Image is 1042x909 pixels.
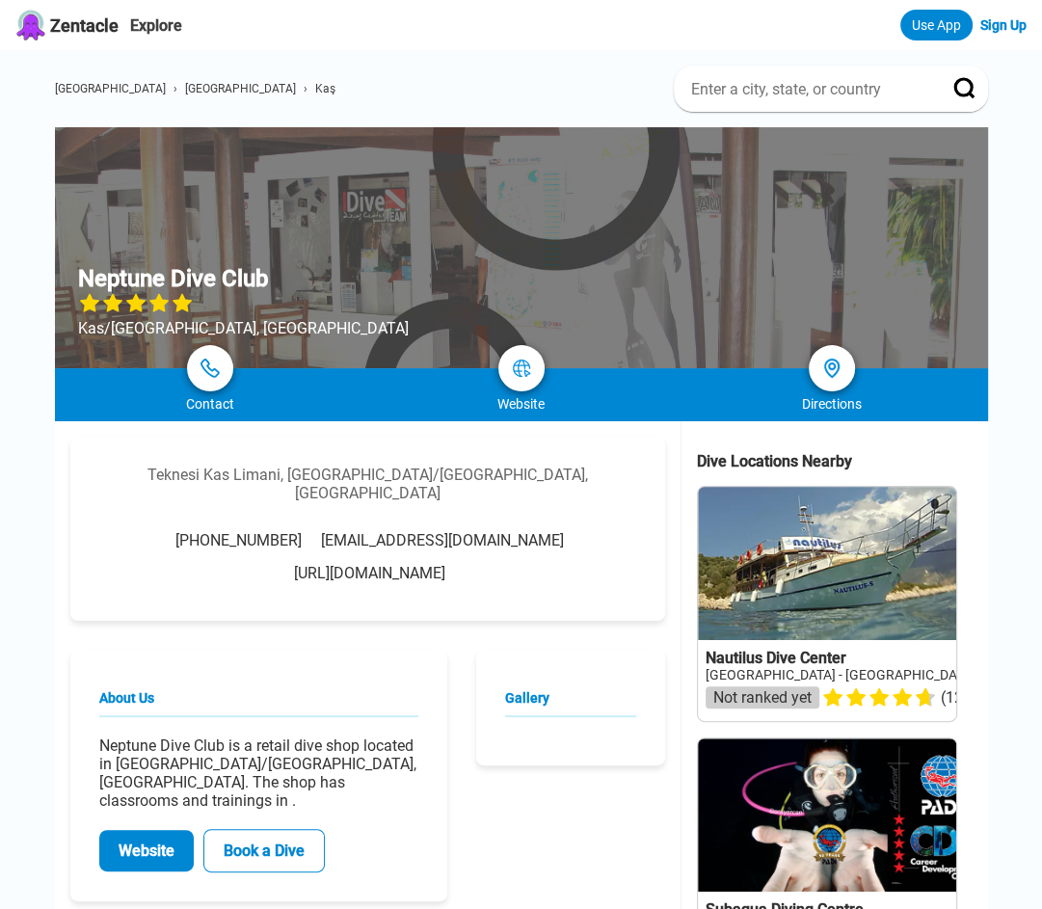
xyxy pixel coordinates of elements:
[294,564,445,582] a: [URL][DOMAIN_NAME]
[174,82,177,95] span: ›
[99,736,418,810] p: Neptune Dive Club is a retail dive shop located in [GEOGRAPHIC_DATA]/[GEOGRAPHIC_DATA], [GEOGRAPH...
[321,531,564,549] span: [EMAIL_ADDRESS][DOMAIN_NAME]
[980,17,1027,33] a: Sign Up
[200,359,220,378] img: phone
[15,10,46,40] img: Zentacle logo
[498,345,545,391] a: map
[304,82,307,95] span: ›
[203,829,325,872] a: Book a Dive
[365,396,677,412] div: Website
[689,79,926,99] input: Enter a city, state, or country
[50,15,119,36] span: Zentacle
[130,16,182,35] a: Explore
[99,830,194,871] a: Website
[55,396,366,412] div: Contact
[185,82,296,95] a: [GEOGRAPHIC_DATA]
[820,357,843,380] img: directions
[78,265,268,292] h1: Neptune Dive Club
[55,82,166,95] a: [GEOGRAPHIC_DATA]
[99,690,418,717] h2: About Us
[15,10,119,40] a: Zentacle logoZentacle
[677,396,988,412] div: Directions
[512,359,531,378] img: map
[697,452,988,470] div: Dive Locations Nearby
[505,690,636,717] h2: Gallery
[315,82,335,95] a: Kaş
[78,319,409,337] div: Kas/[GEOGRAPHIC_DATA], [GEOGRAPHIC_DATA]
[809,345,855,391] a: directions
[99,466,636,502] div: Teknesi Kas Limani, [GEOGRAPHIC_DATA]/[GEOGRAPHIC_DATA], [GEOGRAPHIC_DATA]
[175,531,302,549] span: [PHONE_NUMBER]
[900,10,973,40] a: Use App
